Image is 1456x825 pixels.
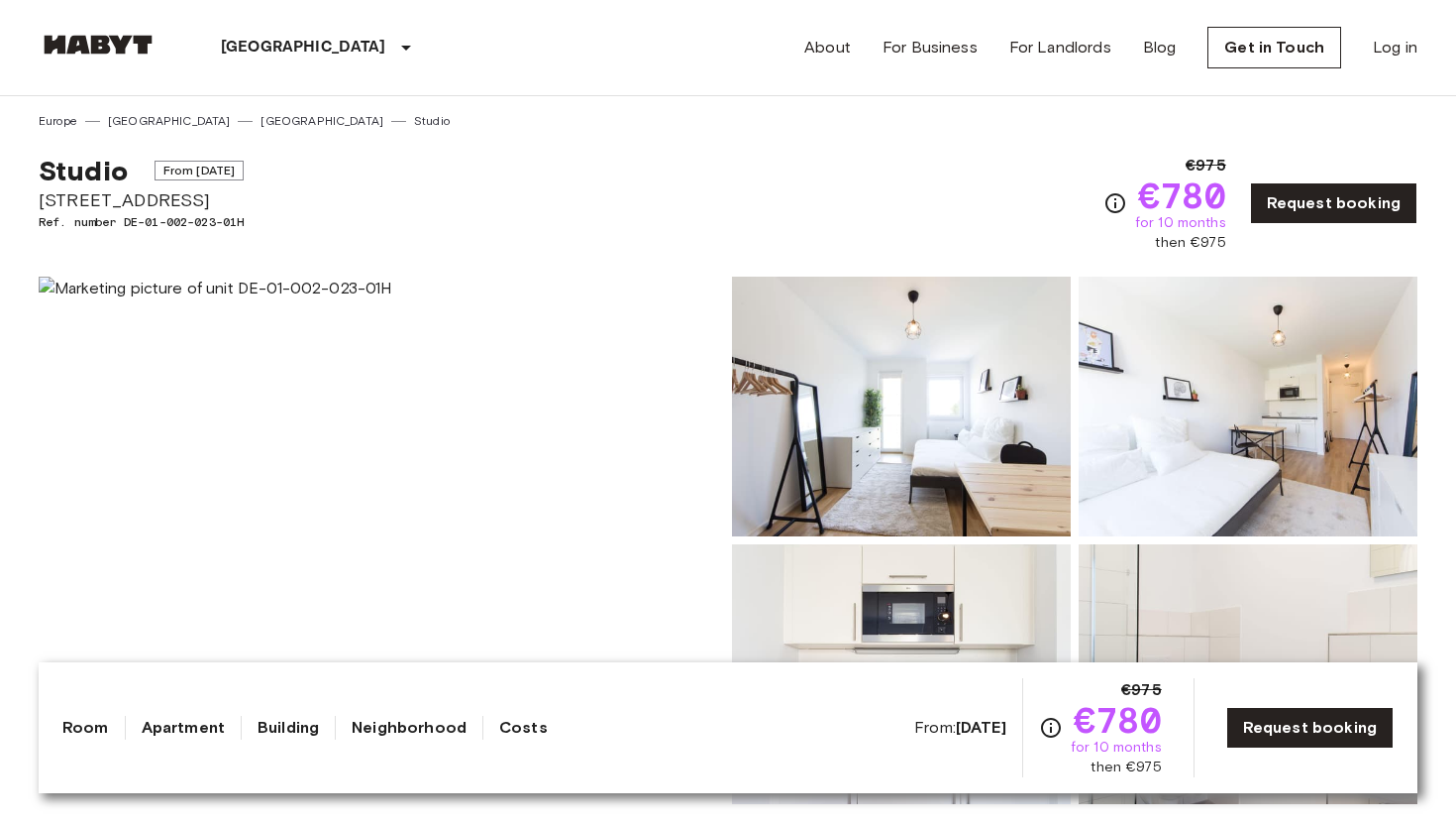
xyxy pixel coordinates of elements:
a: For Landlords [1009,36,1111,59]
span: €975 [1186,154,1226,177]
img: Marketing picture of unit DE-01-002-023-01H [39,277,724,804]
span: then €975 [1091,758,1161,777]
span: €780 [1138,177,1226,213]
a: [GEOGRAPHIC_DATA] [108,112,231,130]
a: Blog [1143,36,1177,59]
b: [DATE] [956,718,1006,737]
span: Studio [39,154,128,187]
a: Apartment [142,716,225,740]
a: [GEOGRAPHIC_DATA] [260,112,383,130]
span: Ref. number DE-01-002-023-01H [39,213,244,231]
img: Picture of unit DE-01-002-023-01H [1079,544,1417,804]
img: Picture of unit DE-01-002-023-01H [732,544,1071,804]
a: Neighborhood [352,716,467,740]
img: Picture of unit DE-01-002-023-01H [1079,277,1417,536]
a: Request booking [1250,182,1417,224]
a: Studio [414,112,450,130]
svg: Check cost overview for full price breakdown. Please note that discounts apply to new joiners onl... [1103,191,1127,215]
span: €975 [1121,678,1162,702]
a: Log in [1373,36,1417,59]
img: Picture of unit DE-01-002-023-01H [732,277,1071,536]
span: From: [914,717,1006,739]
span: for 10 months [1135,213,1226,233]
span: From [DATE] [155,161,245,180]
a: Room [62,716,109,740]
span: €780 [1074,702,1162,738]
p: [GEOGRAPHIC_DATA] [221,36,386,59]
span: then €975 [1155,233,1225,253]
span: [STREET_ADDRESS] [39,187,244,213]
a: For Business [883,36,978,59]
span: for 10 months [1071,738,1162,758]
svg: Check cost overview for full price breakdown. Please note that discounts apply to new joiners onl... [1039,716,1063,740]
a: Costs [499,716,548,740]
img: Habyt [39,35,157,55]
a: Europe [39,112,77,130]
a: Request booking [1226,707,1394,749]
a: Building [258,716,319,740]
a: About [804,36,851,59]
a: Get in Touch [1207,27,1341,68]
